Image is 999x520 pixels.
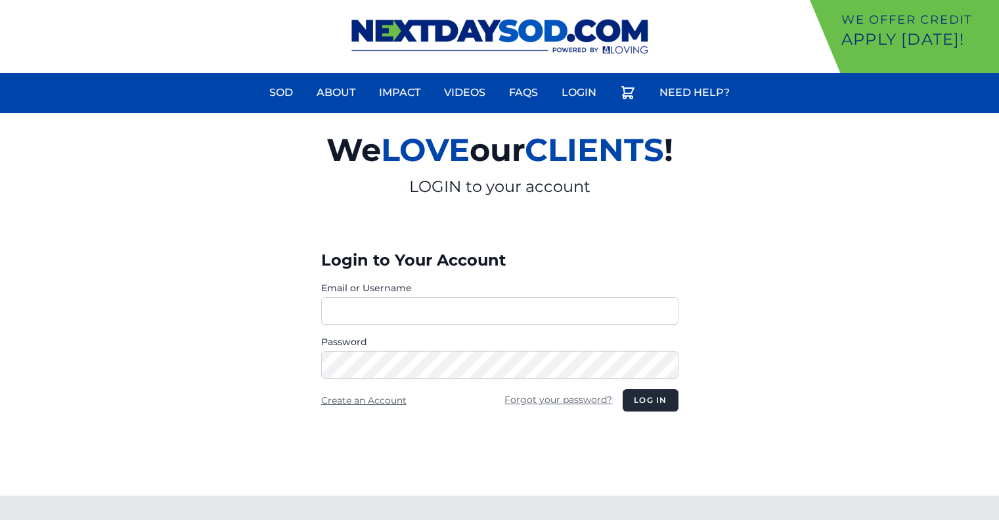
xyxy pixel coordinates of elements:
a: About [309,77,363,108]
h2: We our ! [174,124,826,176]
p: We offer Credit [841,11,994,29]
label: Email or Username [321,281,678,295]
a: FAQs [501,77,546,108]
a: Create an Account [321,394,407,406]
button: Log in [623,389,678,412]
p: Apply [DATE]! [841,29,994,50]
a: Forgot your password? [504,394,612,406]
a: Login [554,77,604,108]
h3: Login to Your Account [321,250,678,271]
span: CLIENTS [525,131,664,169]
a: Videos [436,77,493,108]
span: LOVE [381,131,470,169]
p: LOGIN to your account [174,176,826,197]
a: Sod [261,77,301,108]
a: Impact [371,77,428,108]
a: Need Help? [652,77,738,108]
label: Password [321,335,678,348]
